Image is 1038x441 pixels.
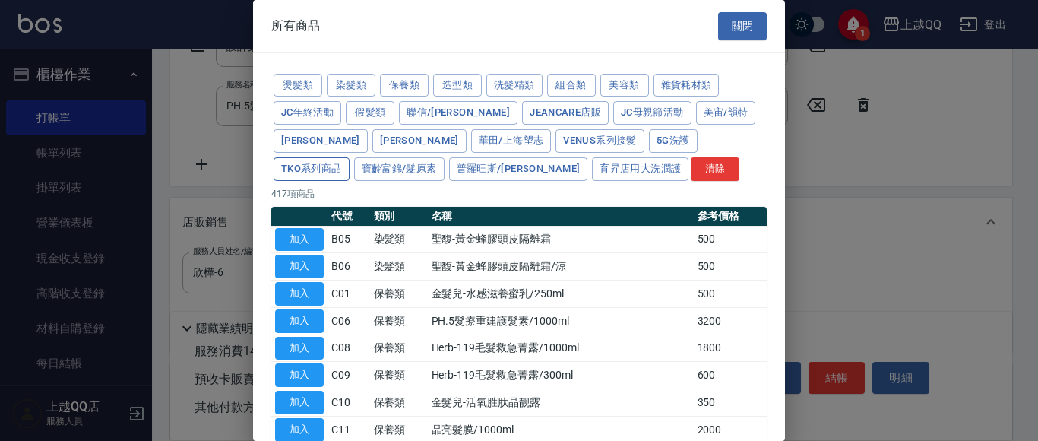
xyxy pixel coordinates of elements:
[370,207,428,227] th: 類別
[694,281,767,308] td: 500
[370,362,428,389] td: 保養類
[275,228,324,252] button: 加入
[328,253,370,281] td: B06
[433,74,482,97] button: 造型類
[399,101,517,125] button: 聯信/[PERSON_NAME]
[592,157,688,181] button: 育昇店用大洗潤護
[346,101,394,125] button: 假髮類
[275,363,324,387] button: 加入
[428,253,694,281] td: 聖馥-黃金蜂膠頭皮隔離霜/涼
[696,101,756,125] button: 美宙/韻特
[428,335,694,362] td: Herb-119毛髮救急菁露/1000ml
[694,335,767,362] td: 1800
[370,281,428,308] td: 保養類
[428,362,694,389] td: Herb-119毛髮救急菁露/300ml
[274,157,350,181] button: TKO系列商品
[547,74,596,97] button: 組合類
[328,307,370,335] td: C06
[274,101,341,125] button: JC年終活動
[649,129,698,153] button: 5G洗護
[274,129,368,153] button: [PERSON_NAME]
[428,207,694,227] th: 名稱
[486,74,543,97] button: 洗髮精類
[428,307,694,335] td: PH.5髮療重建護髮素/1000ml
[694,253,767,281] td: 500
[327,74,375,97] button: 染髮類
[274,74,322,97] button: 燙髮類
[694,307,767,335] td: 3200
[370,307,428,335] td: 保養類
[328,335,370,362] td: C08
[471,129,552,153] button: 華田/上海望志
[275,309,324,333] button: 加入
[275,337,324,360] button: 加入
[328,207,370,227] th: 代號
[380,74,429,97] button: 保養類
[370,253,428,281] td: 染髮類
[694,389,767,417] td: 350
[328,389,370,417] td: C10
[428,226,694,253] td: 聖馥-黃金蜂膠頭皮隔離霜
[275,255,324,278] button: 加入
[449,157,588,181] button: 普羅旺斯/[PERSON_NAME]
[600,74,649,97] button: 美容類
[694,362,767,389] td: 600
[370,335,428,362] td: 保養類
[694,207,767,227] th: 參考價格
[328,281,370,308] td: C01
[271,187,767,201] p: 417 項商品
[275,282,324,306] button: 加入
[522,101,609,125] button: JeanCare店販
[328,362,370,389] td: C09
[354,157,445,181] button: 寶齡富錦/髮原素
[555,129,644,153] button: Venus系列接髮
[370,226,428,253] td: 染髮類
[694,226,767,253] td: 500
[718,12,767,40] button: 關閉
[653,74,720,97] button: 雜貨耗材類
[271,18,320,33] span: 所有商品
[328,226,370,253] td: B05
[613,101,691,125] button: JC母親節活動
[428,281,694,308] td: 金髮兒-水感滋養蜜乳/250ml
[372,129,467,153] button: [PERSON_NAME]
[370,389,428,417] td: 保養類
[691,157,739,181] button: 清除
[275,391,324,414] button: 加入
[428,389,694,417] td: 金髮兒-活氧胜肽晶靓露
